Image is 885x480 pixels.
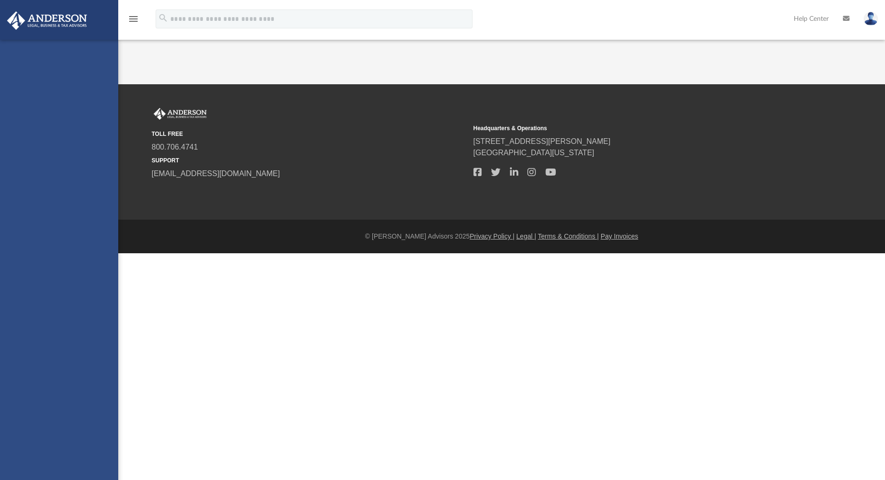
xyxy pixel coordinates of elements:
a: [EMAIL_ADDRESS][DOMAIN_NAME] [152,169,280,178]
a: Terms & Conditions | [538,232,599,240]
small: TOLL FREE [152,130,467,138]
img: User Pic [864,12,878,26]
a: Legal | [517,232,536,240]
i: menu [128,13,139,25]
i: search [158,13,168,23]
a: Privacy Policy | [470,232,515,240]
div: © [PERSON_NAME] Advisors 2025 [118,231,885,241]
a: menu [128,18,139,25]
img: Anderson Advisors Platinum Portal [4,11,90,30]
img: Anderson Advisors Platinum Portal [152,108,209,120]
small: SUPPORT [152,156,467,165]
a: [GEOGRAPHIC_DATA][US_STATE] [473,149,595,157]
small: Headquarters & Operations [473,124,789,133]
a: Pay Invoices [601,232,638,240]
a: 800.706.4741 [152,143,198,151]
a: [STREET_ADDRESS][PERSON_NAME] [473,137,611,145]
